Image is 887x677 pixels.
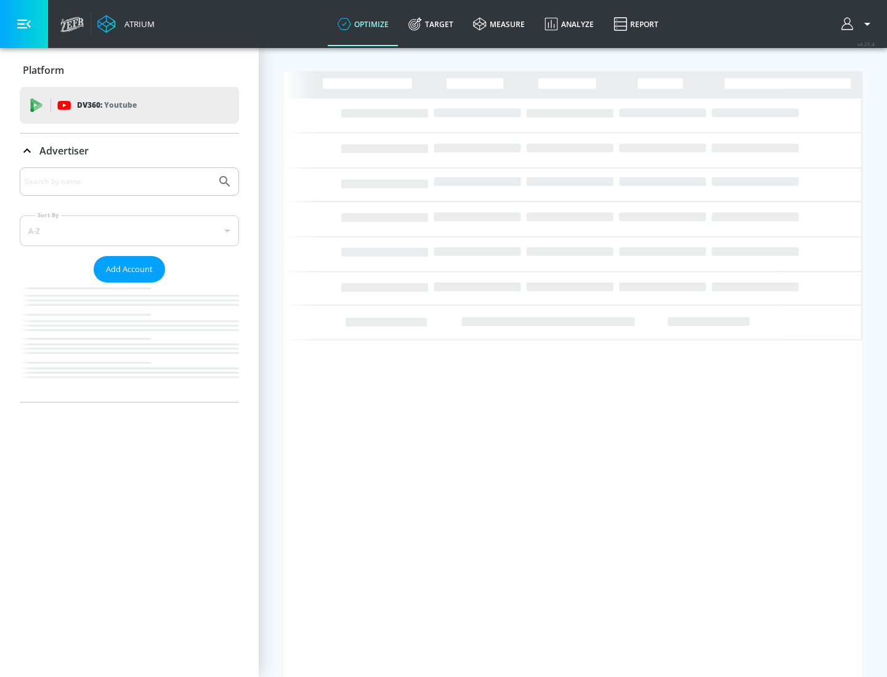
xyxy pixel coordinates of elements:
span: v 4.25.4 [857,41,875,47]
p: Platform [23,63,64,77]
span: Add Account [106,262,153,276]
a: optimize [328,2,399,46]
input: Search by name [25,174,211,190]
nav: list of Advertiser [20,282,239,402]
a: Target [399,2,463,46]
label: Sort By [35,211,62,219]
div: A-Z [20,215,239,246]
div: Platform [20,53,239,87]
a: measure [463,2,535,46]
div: DV360: Youtube [20,87,239,124]
a: Report [604,2,668,46]
p: DV360: [77,98,137,112]
a: Analyze [535,2,604,46]
p: Youtube [104,98,137,111]
a: Atrium [97,15,155,33]
button: Add Account [94,256,165,282]
p: Advertiser [39,144,89,158]
div: Atrium [119,18,155,30]
div: Advertiser [20,167,239,402]
div: Advertiser [20,134,239,168]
